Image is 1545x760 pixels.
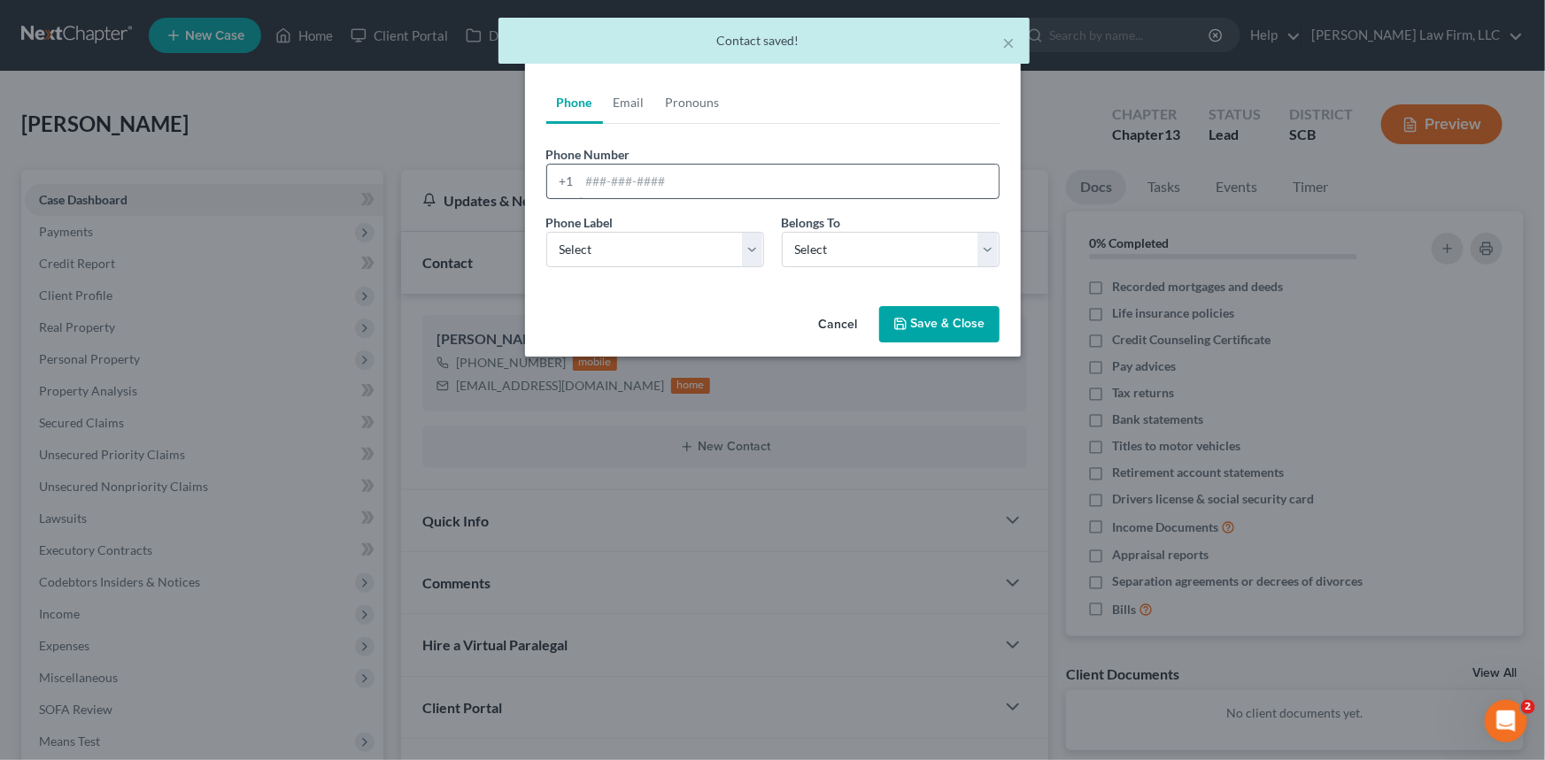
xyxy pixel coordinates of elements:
[603,81,655,124] a: Email
[547,165,580,198] div: +1
[655,81,730,124] a: Pronouns
[1521,700,1535,714] span: 2
[782,215,841,230] span: Belongs To
[546,215,614,230] span: Phone Label
[580,165,999,198] input: ###-###-####
[546,147,630,162] span: Phone Number
[546,81,603,124] a: Phone
[1003,32,1016,53] button: ×
[513,32,1016,50] div: Contact saved!
[805,308,872,343] button: Cancel
[1485,700,1527,742] iframe: Intercom live chat
[879,306,1000,343] button: Save & Close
